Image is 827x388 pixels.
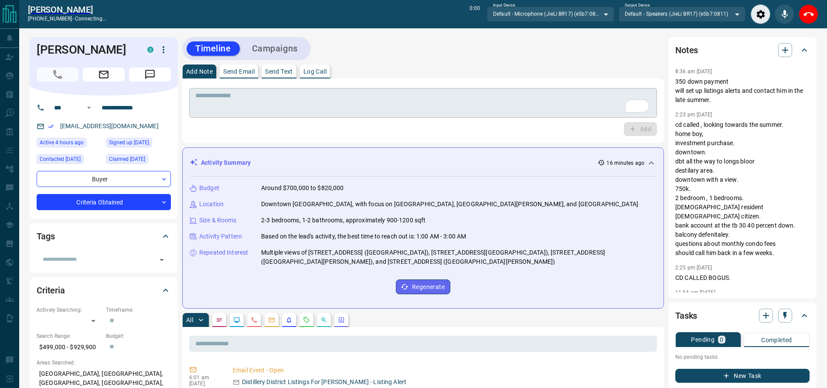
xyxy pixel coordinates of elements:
[201,158,251,167] p: Activity Summary
[199,248,248,257] p: Repeated Interest
[675,265,712,271] p: 2:25 pm [DATE]
[106,138,171,150] div: Mon Apr 28 2025
[187,41,240,56] button: Timeline
[675,369,810,383] button: New Task
[751,4,770,24] div: Audio Settings
[675,68,712,75] p: 8:36 am [DATE]
[265,68,293,75] p: Send Text
[223,68,255,75] p: Send Email
[303,68,327,75] p: Log Call
[675,305,810,326] div: Tasks
[675,77,810,105] p: 350 down payment will set up listings alerts and contact him in the late summer.
[156,254,168,266] button: Open
[625,3,650,8] label: Output Device
[37,280,171,301] div: Criteria
[199,232,242,241] p: Activity Pattern
[216,317,223,323] svg: Notes
[37,171,171,187] div: Buyer
[320,317,327,323] svg: Opportunities
[233,317,240,323] svg: Lead Browsing Activity
[675,351,810,364] p: No pending tasks
[186,317,193,323] p: All
[251,317,258,323] svg: Calls
[286,317,293,323] svg: Listing Alerts
[243,41,306,56] button: Campaigns
[675,309,697,323] h2: Tasks
[189,374,220,381] p: 6:01 am
[261,216,425,225] p: 2-3 bedrooms, 1-2 bathrooms, approximately 900-1200 sqft
[83,68,125,82] span: Email
[261,200,638,209] p: Downtown [GEOGRAPHIC_DATA], with focus on [GEOGRAPHIC_DATA], [GEOGRAPHIC_DATA][PERSON_NAME], and ...
[675,289,715,296] p: 11:54 am [DATE]
[40,138,84,147] span: Active 4 hours ago
[199,184,219,193] p: Budget
[675,40,810,61] div: Notes
[75,16,106,22] span: connecting...
[199,200,224,209] p: Location
[190,155,657,171] div: Activity Summary16 minutes ago
[775,4,794,24] div: Mute
[37,359,171,367] p: Areas Searched:
[28,4,106,15] a: [PERSON_NAME]
[675,43,698,57] h2: Notes
[37,68,78,82] span: Call
[761,337,792,343] p: Completed
[675,273,810,282] p: CD CALLED BOGUS.
[48,123,54,129] svg: Email Verified
[109,138,149,147] span: Signed up [DATE]
[261,184,344,193] p: Around $700,000 to $820,000
[37,226,171,247] div: Tags
[338,317,345,323] svg: Agent Actions
[675,112,712,118] p: 2:23 pm [DATE]
[261,248,657,266] p: Multiple views of [STREET_ADDRESS] ([GEOGRAPHIC_DATA]), [STREET_ADDRESS][GEOGRAPHIC_DATA]), [STRE...
[37,138,102,150] div: Tue Sep 16 2025
[691,337,715,343] p: Pending
[186,68,213,75] p: Add Note
[37,340,102,354] p: $499,000 - $929,900
[242,378,406,387] p: Distillery District Listings For [PERSON_NAME] - Listing Alert
[268,317,275,323] svg: Emails
[37,332,102,340] p: Search Range:
[37,43,134,57] h1: [PERSON_NAME]
[199,216,237,225] p: Size & Rooms
[37,283,65,297] h2: Criteria
[195,92,651,114] textarea: To enrich screen reader interactions, please activate Accessibility in Grammarly extension settings
[106,306,171,314] p: Timeframe:
[106,154,171,167] div: Mon Apr 28 2025
[147,47,153,53] div: condos.ca
[60,123,159,129] a: [EMAIL_ADDRESS][DOMAIN_NAME]
[261,232,466,241] p: Based on the lead's activity, the best time to reach out is: 1:00 AM - 3:00 AM
[799,4,818,24] div: End Call
[233,366,653,375] p: Email Event - Open
[487,7,614,21] div: Default - Microphone (JieLi BR17) (e5b7:0811)
[303,317,310,323] svg: Requests
[606,159,644,167] p: 16 minutes ago
[720,337,723,343] p: 0
[37,194,171,210] div: Criteria Obtained
[37,154,102,167] div: Wed Jun 04 2025
[189,381,220,387] p: [DATE]
[470,4,480,24] p: 0:00
[396,279,450,294] button: Regenerate
[106,332,171,340] p: Budget:
[84,102,94,113] button: Open
[129,68,171,82] span: Message
[40,155,81,163] span: Contacted [DATE]
[37,229,54,243] h2: Tags
[619,7,745,21] div: Default - Speakers (JieLi BR17) (e5b7:0811)
[37,306,102,314] p: Actively Searching:
[28,15,106,23] p: [PHONE_NUMBER] -
[109,155,145,163] span: Claimed [DATE]
[493,3,515,8] label: Input Device
[675,120,810,258] p: cd called , looking towards the summer. home boy, investment purchase. downtown. dbt all the way ...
